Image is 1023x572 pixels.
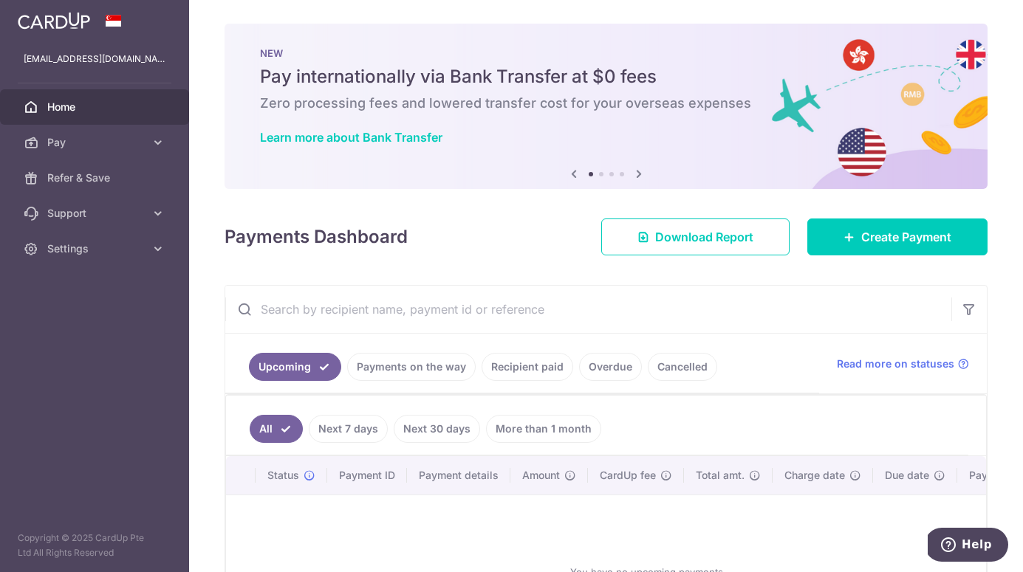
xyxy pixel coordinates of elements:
a: All [250,415,303,443]
a: Read more on statuses [837,356,969,371]
a: Next 7 days [309,415,388,443]
h4: Payments Dashboard [225,224,408,250]
span: Download Report [655,228,753,246]
img: Bank transfer banner [225,24,988,189]
span: Create Payment [861,228,951,246]
iframe: Opens a widget where you can find more information [928,528,1008,565]
th: Payment details [407,456,510,495]
h6: Zero processing fees and lowered transfer cost for your overseas expenses [260,94,952,112]
a: Overdue [579,353,642,381]
p: NEW [260,47,952,59]
a: Create Payment [807,218,988,255]
a: Payments on the way [347,353,476,381]
h5: Pay internationally via Bank Transfer at $0 fees [260,65,952,89]
span: Refer & Save [47,170,145,185]
span: Support [47,206,145,221]
a: Cancelled [648,353,717,381]
a: Upcoming [249,353,341,381]
span: Amount [522,468,560,483]
span: Pay [47,135,145,150]
a: Download Report [601,218,790,255]
img: CardUp [18,12,90,30]
span: Read more on statuses [837,356,954,371]
span: CardUp fee [600,468,656,483]
a: More than 1 month [486,415,601,443]
a: Recipient paid [482,353,573,381]
p: [EMAIL_ADDRESS][DOMAIN_NAME] [24,52,165,66]
span: Status [267,468,299,483]
span: Due date [885,468,929,483]
th: Payment ID [327,456,407,495]
span: Total amt. [696,468,745,483]
span: Home [47,100,145,114]
a: Learn more about Bank Transfer [260,130,442,145]
span: Settings [47,241,145,256]
span: Charge date [784,468,845,483]
a: Next 30 days [394,415,480,443]
input: Search by recipient name, payment id or reference [225,286,951,333]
